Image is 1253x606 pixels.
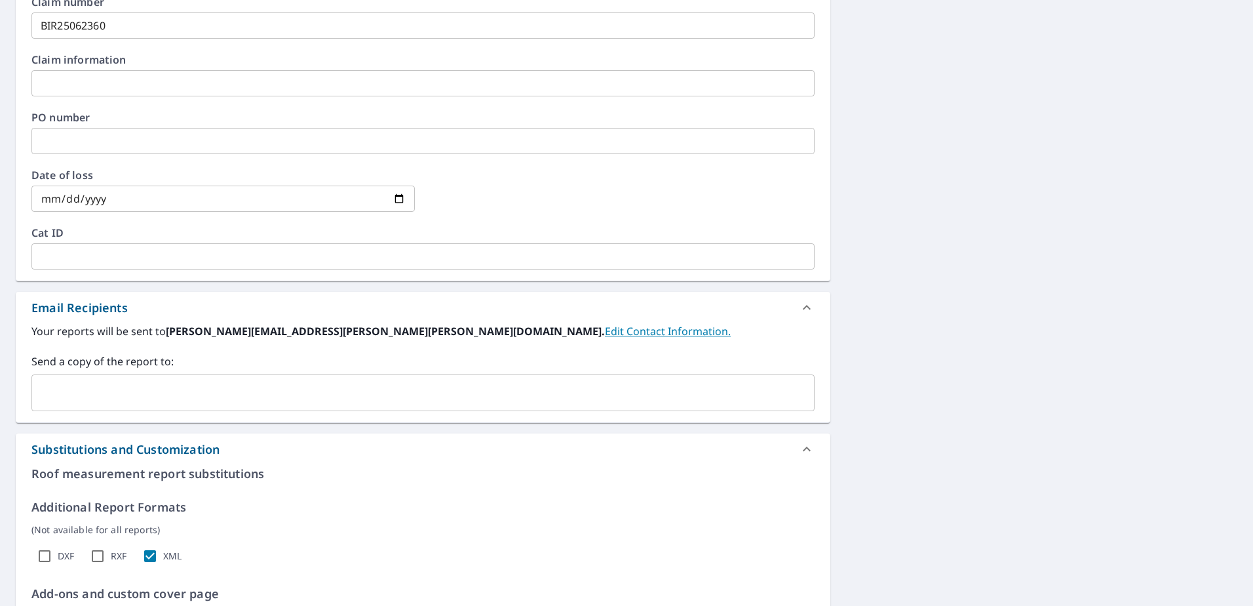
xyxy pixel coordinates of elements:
[16,292,830,323] div: Email Recipients
[31,353,815,369] label: Send a copy of the report to:
[31,441,220,458] div: Substitutions and Customization
[111,550,126,562] label: RXF
[31,54,815,65] label: Claim information
[31,170,415,180] label: Date of loss
[31,112,815,123] label: PO number
[31,523,815,536] p: (Not available for all reports)
[31,299,128,317] div: Email Recipients
[31,498,815,516] p: Additional Report Formats
[16,434,830,465] div: Substitutions and Customization
[31,585,815,603] p: Add-ons and custom cover page
[605,324,731,338] a: EditContactInfo
[31,228,815,238] label: Cat ID
[166,324,605,338] b: [PERSON_NAME][EMAIL_ADDRESS][PERSON_NAME][PERSON_NAME][DOMAIN_NAME].
[58,550,74,562] label: DXF
[31,465,815,483] p: Roof measurement report substitutions
[163,550,182,562] label: XML
[31,323,815,339] label: Your reports will be sent to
